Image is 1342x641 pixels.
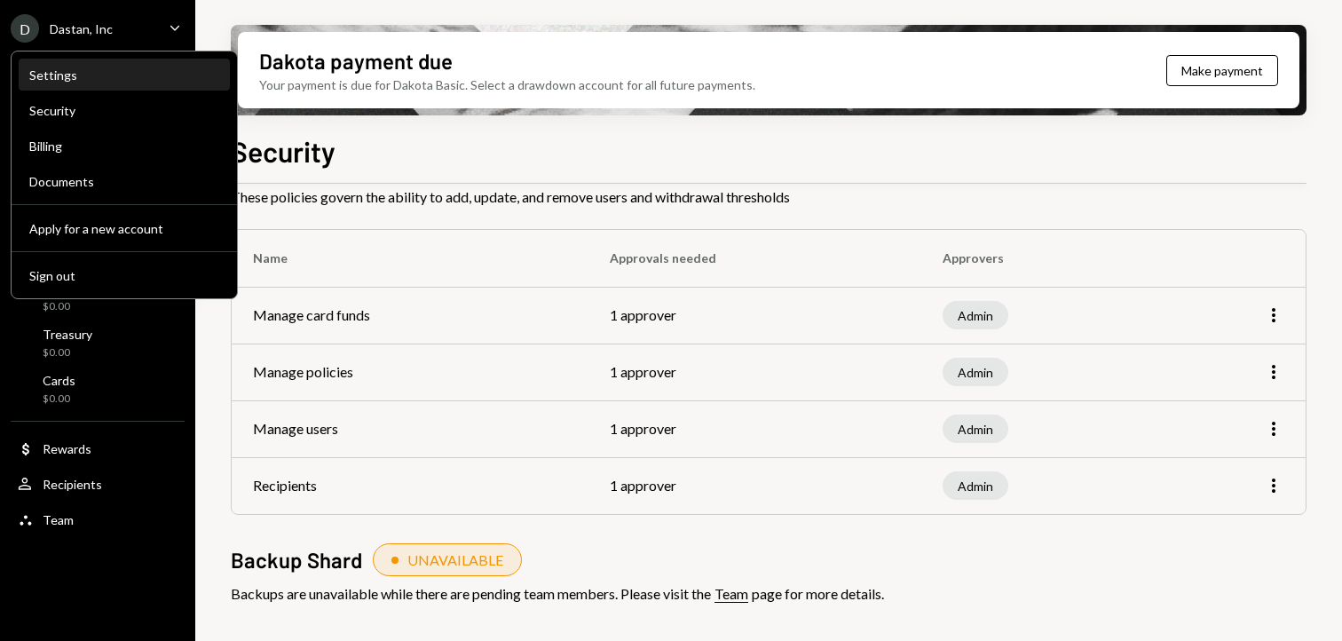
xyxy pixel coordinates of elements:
th: Approvers [921,230,1163,287]
td: Manage policies [232,344,588,400]
div: Recipients [43,477,102,492]
div: Sign out [29,268,219,283]
div: Team [714,585,748,603]
div: Dastan, Inc [50,21,113,36]
a: Treasury$0.00 [11,321,185,364]
a: Rewards [11,432,185,464]
td: Recipients [232,457,588,514]
div: Billing [29,138,219,154]
div: Documents [29,174,219,189]
a: Settings [19,59,230,91]
a: Recipients [11,468,185,500]
div: Settings [29,67,219,83]
td: Manage card funds [232,287,588,344]
th: Approvals needed [588,230,921,287]
a: Team [11,503,185,535]
td: 1 approver [588,344,921,400]
div: Admin [943,415,1008,443]
div: D [11,14,39,43]
div: Rewards [43,441,91,456]
a: Documents [19,165,230,197]
th: Name [232,230,588,287]
div: Security [29,103,219,118]
td: 1 approver [588,400,921,457]
button: Apply for a new account [19,213,230,245]
button: Sign out [19,260,230,292]
a: Billing [19,130,230,162]
div: $0.00 [43,392,75,407]
div: Backups are unavailable while there are pending team members. Please visit the page for more deta... [231,583,1306,605]
div: Dakota payment due [259,46,453,75]
div: Apply for a new account [29,221,219,236]
h2: Backup Shard [231,545,362,574]
span: These policies govern the ability to add, update, and remove users and withdrawal thresholds [231,186,1306,208]
div: Treasury [43,327,92,342]
a: Security [19,94,230,126]
div: Your payment is due for Dakota Basic. Select a drawdown account for all future payments. [259,75,755,94]
div: Team [43,512,74,527]
td: 1 approver [588,457,921,514]
button: Make payment [1166,55,1278,86]
div: UNAVAILABLE [407,551,503,568]
div: $0.00 [43,345,92,360]
h1: Security [231,133,335,169]
div: Admin [943,471,1008,500]
a: Team [711,583,752,605]
td: 1 approver [588,287,921,344]
td: Manage users [232,400,588,457]
a: Cards$0.00 [11,368,185,410]
div: $0.00 [43,299,85,314]
div: Cards [43,373,75,388]
div: Admin [943,301,1008,329]
div: Admin [943,358,1008,386]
